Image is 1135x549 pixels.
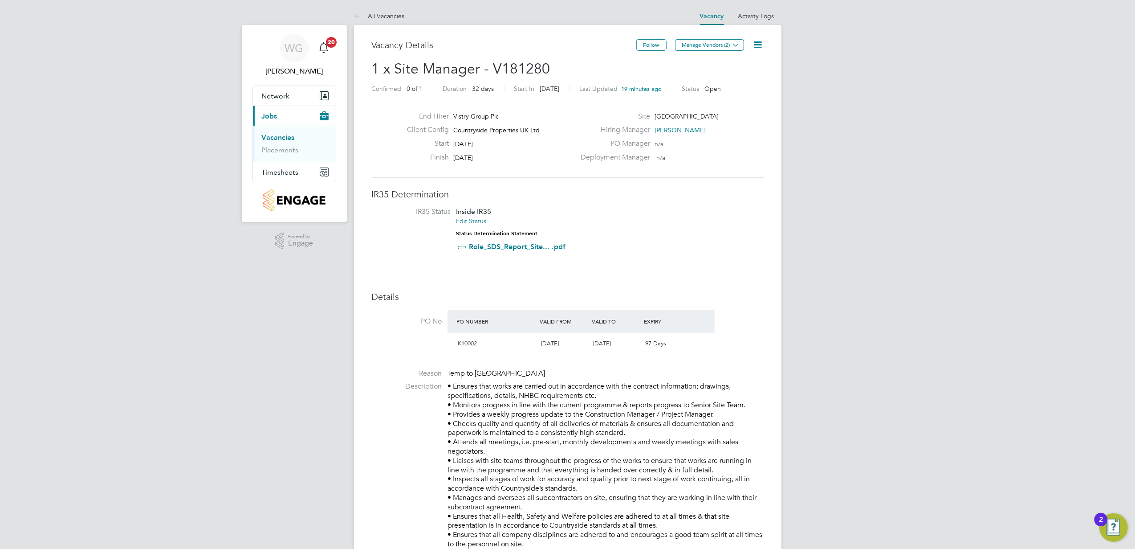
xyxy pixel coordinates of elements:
button: Manage Vendors (2) [675,39,744,51]
label: End Hirer [400,112,449,121]
a: Powered byEngage [275,233,313,250]
img: countryside-properties-logo-retina.png [263,189,325,211]
label: Last Updated [580,85,618,93]
label: Description [372,382,442,391]
a: Vacancies [262,133,295,142]
label: Status [682,85,700,93]
a: 20 [315,34,333,62]
div: PO Number [455,313,538,329]
span: n/a [656,154,665,162]
span: n/a [655,140,663,148]
a: All Vacancies [354,12,405,20]
span: Inside IR35 [456,207,492,216]
label: Hiring Manager [575,125,650,135]
span: [DATE] [453,140,473,148]
span: [DATE] [540,85,560,93]
span: [PERSON_NAME] [655,126,706,134]
span: 0 of 1 [407,85,423,93]
h3: IR35 Determination [372,188,764,200]
span: Countryside Properties UK Ltd [453,126,540,134]
button: Follow [636,39,667,51]
a: Placements [262,146,299,154]
span: [DATE] [541,340,559,347]
div: Jobs [253,126,336,162]
span: Vistry Group Plc [453,112,499,120]
div: 2 [1099,520,1103,531]
span: 1 x Site Manager - V181280 [372,60,550,78]
div: Expiry [642,313,694,329]
span: [GEOGRAPHIC_DATA] [655,112,719,120]
label: Client Config [400,125,449,135]
button: Timesheets [253,162,336,182]
span: Temp to [GEOGRAPHIC_DATA] [447,369,545,378]
label: Start In [514,85,535,93]
span: [DATE] [453,154,473,162]
span: 32 days [472,85,494,93]
span: 20 [326,37,337,48]
label: Finish [400,153,449,162]
span: Powered by [288,233,313,240]
a: Vacancy [700,12,724,20]
h3: Vacancy Details [372,39,636,51]
span: 19 minutes ago [622,85,662,93]
label: PO No [372,317,442,326]
span: Timesheets [262,168,299,176]
a: WG[PERSON_NAME] [252,34,336,77]
label: Deployment Manager [575,153,650,162]
span: [DATE] [593,340,611,347]
button: Jobs [253,106,336,126]
span: WG [285,42,304,54]
label: Reason [372,369,442,378]
nav: Main navigation [242,25,347,222]
div: Valid From [537,313,590,329]
label: Confirmed [372,85,402,93]
span: Wayne Gardner [252,66,336,77]
a: Edit Status [456,217,487,225]
label: Site [575,112,650,121]
a: Role_SDS_Report_Site... .pdf [469,242,566,251]
button: Open Resource Center, 2 new notifications [1099,513,1128,542]
label: IR35 Status [381,207,451,217]
div: Valid To [590,313,642,329]
span: Jobs [262,112,277,120]
span: Network [262,92,290,100]
label: Start [400,139,449,148]
span: Open [705,85,721,93]
a: Go to home page [252,189,336,211]
strong: Status Determination Statement [456,230,538,237]
span: Engage [288,240,313,247]
h3: Details [372,291,764,303]
span: 97 Days [645,340,666,347]
label: Duration [443,85,467,93]
span: K10002 [458,340,477,347]
label: PO Manager [575,139,650,148]
button: Network [253,86,336,106]
a: Activity Logs [738,12,774,20]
